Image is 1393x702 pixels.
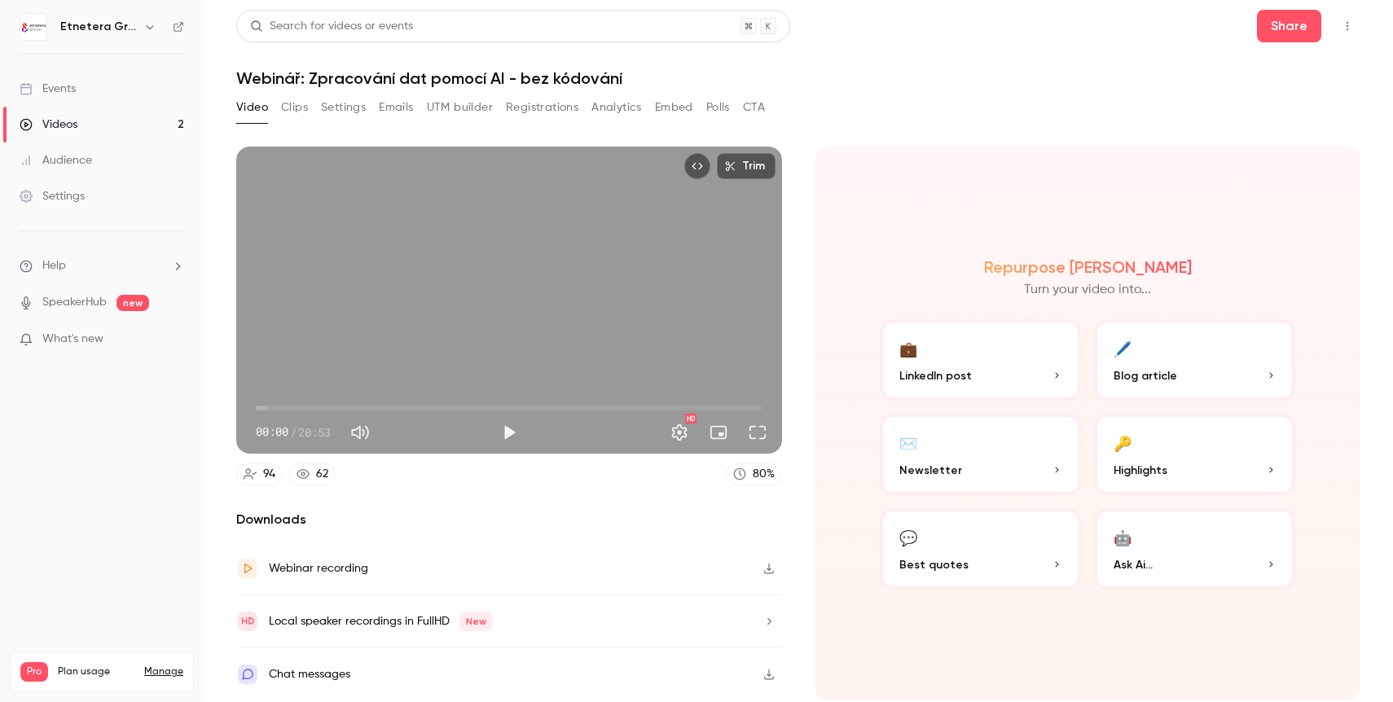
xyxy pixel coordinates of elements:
[1114,524,1132,550] div: 🤖
[1114,367,1177,384] span: Blog article
[321,94,366,121] button: Settings
[493,416,525,449] button: Play
[20,81,76,97] div: Events
[1094,508,1295,590] button: 🤖Ask Ai...
[880,414,1081,495] button: ✉️Newsletter
[506,94,578,121] button: Registrations
[144,665,183,678] a: Manage
[236,463,283,485] a: 94
[591,94,642,121] button: Analytics
[269,612,493,631] div: Local speaker recordings in FullHD
[880,508,1081,590] button: 💬Best quotes
[1114,556,1153,573] span: Ask Ai...
[459,612,493,631] span: New
[20,14,46,40] img: Etnetera Group
[298,423,331,441] span: 20:53
[741,416,774,449] button: Full screen
[20,188,85,204] div: Settings
[726,463,782,485] a: 80%
[1094,414,1295,495] button: 🔑Highlights
[263,466,275,483] div: 94
[20,116,77,133] div: Videos
[290,423,297,441] span: /
[706,94,730,121] button: Polls
[42,294,107,311] a: SpeakerHub
[899,367,972,384] span: LinkedIn post
[1024,280,1151,300] p: Turn your video into...
[663,416,696,449] button: Settings
[20,662,48,682] span: Pro
[1114,462,1167,479] span: Highlights
[743,94,765,121] button: CTA
[753,466,775,483] div: 80 %
[899,430,917,455] div: ✉️
[1114,430,1132,455] div: 🔑
[236,94,268,121] button: Video
[236,510,782,529] h2: Downloads
[1114,336,1132,361] div: 🖊️
[269,665,350,684] div: Chat messages
[899,336,917,361] div: 💼
[984,257,1192,277] h2: Repurpose [PERSON_NAME]
[165,332,184,347] iframe: Noticeable Trigger
[379,94,413,121] button: Emails
[1257,10,1321,42] button: Share
[20,152,92,169] div: Audience
[256,423,288,441] span: 00:00
[1094,319,1295,401] button: 🖊️Blog article
[289,463,336,485] a: 62
[899,524,917,550] div: 💬
[58,665,134,678] span: Plan usage
[427,94,493,121] button: UTM builder
[281,94,308,121] button: Clips
[717,153,776,179] button: Trim
[20,257,184,274] li: help-dropdown-opener
[269,559,368,578] div: Webinar recording
[1334,13,1360,39] button: Top Bar Actions
[684,153,710,179] button: Embed video
[344,416,376,449] button: Mute
[256,423,331,441] div: 00:00
[116,295,149,311] span: new
[899,556,969,573] span: Best quotes
[42,257,66,274] span: Help
[42,331,103,348] span: What's new
[702,416,735,449] button: Turn on miniplayer
[60,19,137,35] h6: Etnetera Group
[655,94,693,121] button: Embed
[880,319,1081,401] button: 💼LinkedIn post
[236,68,1360,88] h1: Webinář: Zpracování dat pomocí AI - bez kódování
[685,414,696,423] div: HD
[316,466,328,483] div: 62
[899,462,962,479] span: Newsletter
[250,18,413,35] div: Search for videos or events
